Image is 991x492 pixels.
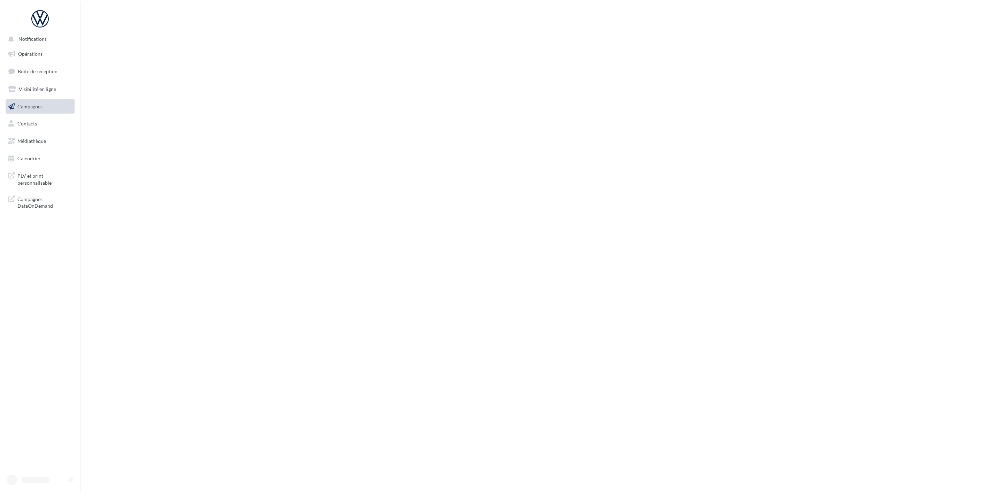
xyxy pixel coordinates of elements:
a: Boîte de réception [4,64,76,79]
a: Visibilité en ligne [4,82,76,97]
span: Médiathèque [17,138,46,144]
a: Calendrier [4,151,76,166]
a: Contacts [4,116,76,131]
span: Campagnes [17,103,43,109]
a: Campagnes DataOnDemand [4,192,76,212]
span: Campagnes DataOnDemand [17,194,72,209]
span: Notifications [18,36,47,42]
a: Campagnes [4,99,76,114]
span: Visibilité en ligne [19,86,56,92]
a: Médiathèque [4,134,76,148]
span: Boîte de réception [18,68,57,74]
span: Contacts [17,121,37,126]
a: Opérations [4,47,76,61]
a: PLV et print personnalisable [4,168,76,189]
span: PLV et print personnalisable [17,171,72,186]
span: Opérations [18,51,43,57]
span: Calendrier [17,155,41,161]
